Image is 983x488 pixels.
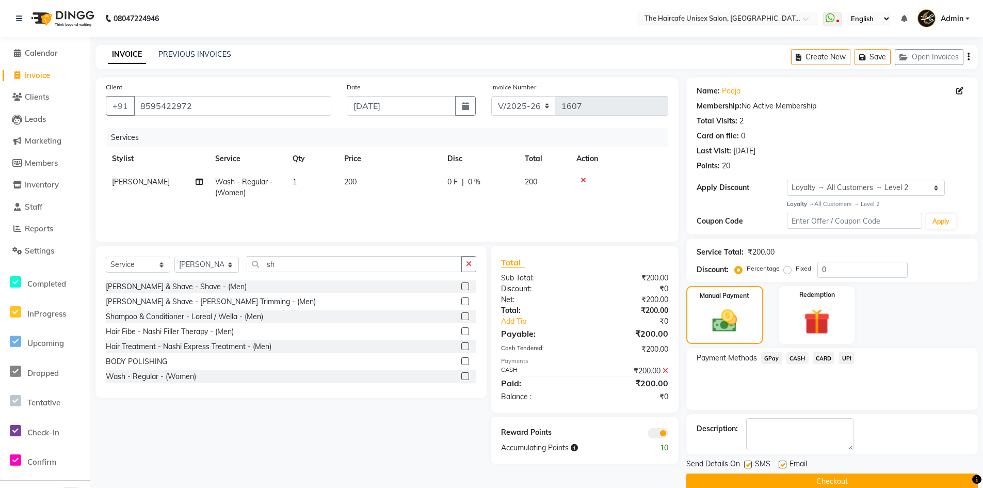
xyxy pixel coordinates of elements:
[106,341,271,352] div: Hair Treatment - Nashi Express Treatment - (Men)
[926,214,956,229] button: Apply
[748,247,775,258] div: ₹200.00
[134,96,331,116] input: Search by Name/Mobile/Email/Code
[493,366,585,376] div: CASH
[493,284,585,294] div: Discount:
[247,256,462,272] input: Search or Scan
[501,357,668,366] div: Payments
[3,70,88,82] a: Invoice
[447,177,458,187] span: 0 F
[493,316,600,327] a: Add Tip
[3,223,88,235] a: Reports
[787,200,968,209] div: All Customers → Level 2
[106,326,234,337] div: Hair Fibe - Nashi Filler Therapy - (Men)
[493,344,585,355] div: Cash Tendered:
[25,92,49,102] span: Clients
[697,423,738,434] div: Description:
[761,352,782,364] span: GPay
[733,146,755,156] div: [DATE]
[585,366,676,376] div: ₹200.00
[462,177,464,187] span: |
[697,161,720,171] div: Points:
[813,352,835,364] span: CARD
[519,147,570,170] th: Total
[293,177,297,186] span: 1
[106,311,263,322] div: Shampoo & Conditioner - Loreal / Wella - (Men)
[697,264,729,275] div: Discount:
[799,290,835,300] label: Redemption
[27,368,59,378] span: Dropped
[108,45,146,64] a: INVOICE
[3,135,88,147] a: Marketing
[25,246,54,256] span: Settings
[3,48,88,59] a: Calendar
[722,86,740,97] a: Pooja
[3,158,88,169] a: Members
[493,305,585,316] div: Total:
[25,158,58,168] span: Members
[585,377,676,389] div: ₹200.00
[3,91,88,103] a: Clients
[493,443,630,453] div: Accumulating Points
[347,83,361,92] label: Date
[697,182,787,193] div: Apply Discount
[27,457,56,467] span: Confirm
[747,264,780,273] label: Percentage
[107,128,676,147] div: Services
[796,264,811,273] label: Fixed
[786,352,809,364] span: CASH
[3,245,88,257] a: Settings
[106,371,196,382] div: Wash - Regular - (Women)
[855,49,891,65] button: Save
[27,309,66,319] span: InProgress
[525,177,537,186] span: 200
[344,177,357,186] span: 200
[493,327,585,340] div: Payable:
[27,338,64,348] span: Upcoming
[585,273,676,284] div: ₹200.00
[25,48,58,58] span: Calendar
[697,216,787,227] div: Coupon Code
[25,136,61,146] span: Marketing
[697,116,737,127] div: Total Visits:
[27,428,59,437] span: Check-In
[209,147,286,170] th: Service
[26,4,97,33] img: logo
[585,305,676,316] div: ₹200.00
[25,180,59,190] span: Inventory
[493,391,585,402] div: Balance :
[25,70,50,80] span: Invoice
[286,147,338,170] th: Qty
[787,200,814,208] strong: Loyalty →
[215,177,273,197] span: Wash - Regular - (Women)
[585,294,676,305] div: ₹200.00
[755,459,770,471] span: SMS
[791,49,850,65] button: Create New
[441,147,519,170] th: Disc
[697,353,757,364] span: Payment Methods
[3,201,88,213] a: Staff
[468,177,480,187] span: 0 %
[570,147,668,170] th: Action
[585,327,676,340] div: ₹200.00
[491,83,536,92] label: Invoice Number
[114,4,159,33] b: 08047224946
[739,116,744,127] div: 2
[787,213,922,229] input: Enter Offer / Coupon Code
[158,50,231,59] a: PREVIOUS INVOICES
[600,316,676,327] div: ₹0
[106,83,122,92] label: Client
[106,296,316,307] div: [PERSON_NAME] & Shave - [PERSON_NAME] Trimming - (Men)
[3,179,88,191] a: Inventory
[741,131,745,141] div: 0
[686,459,740,471] span: Send Details On
[704,307,745,336] img: _cash.svg
[338,147,441,170] th: Price
[25,202,42,212] span: Staff
[697,86,720,97] div: Name:
[493,273,585,284] div: Sub Total:
[700,291,749,301] label: Manual Payment
[585,284,676,294] div: ₹0
[501,257,525,268] span: Total
[585,344,676,355] div: ₹200.00
[697,131,739,141] div: Card on file:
